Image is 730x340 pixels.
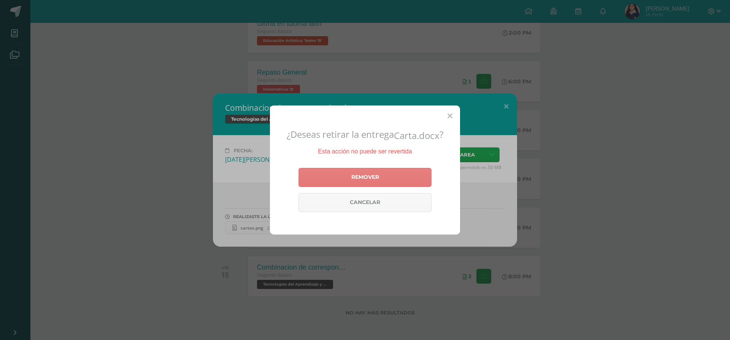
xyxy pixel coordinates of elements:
span: Esta acción no puede ser revertida [318,148,412,155]
span: Carta.docx [394,129,440,142]
h2: ¿Deseas retirar la entrega ? [279,128,451,142]
a: Cancelar [298,193,432,212]
a: Remover [298,168,432,187]
span: Close (Esc) [448,111,452,120]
